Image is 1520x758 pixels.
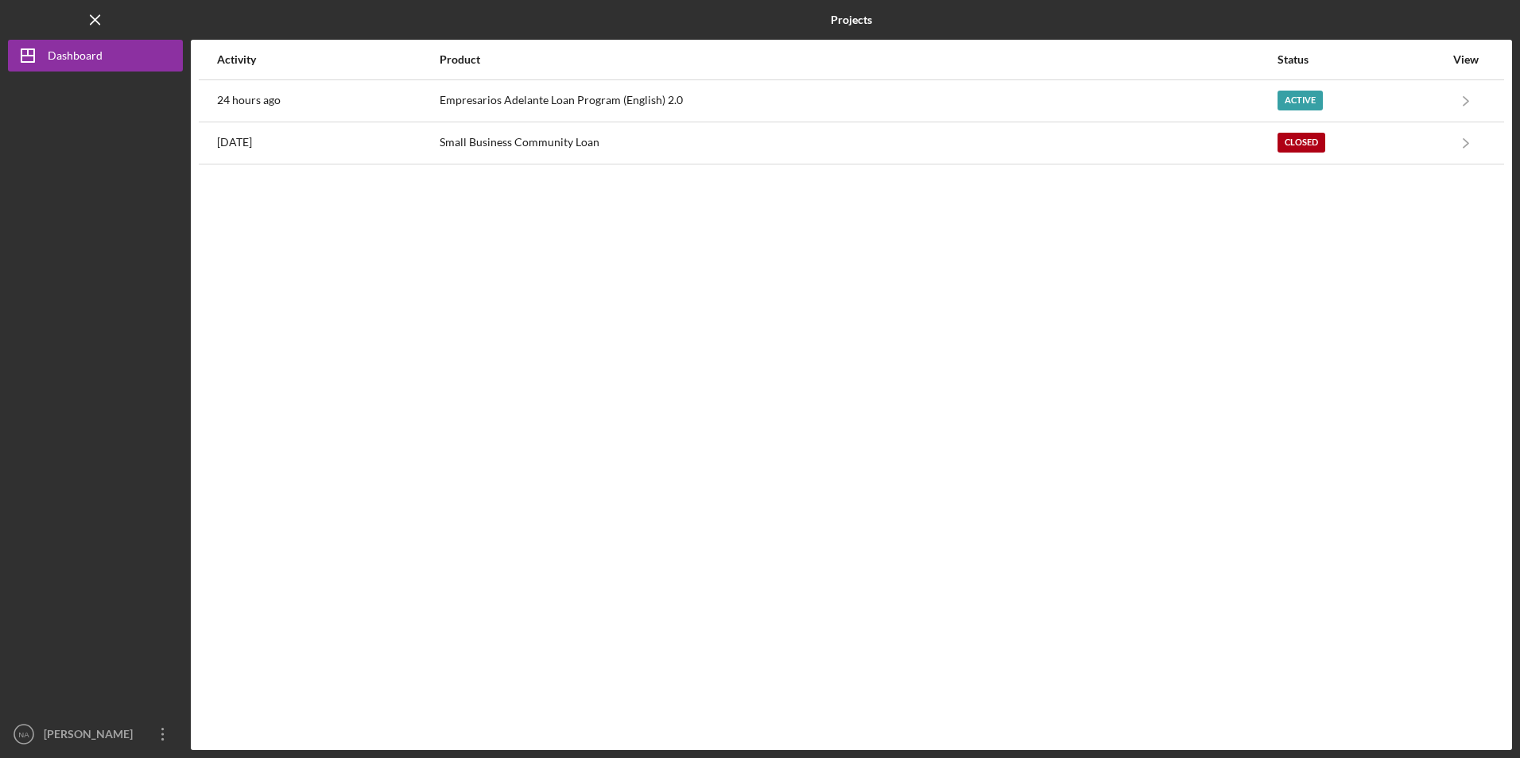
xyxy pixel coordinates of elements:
[48,40,103,75] div: Dashboard
[8,40,183,72] button: Dashboard
[1278,133,1325,153] div: Closed
[18,730,29,739] text: NA
[440,81,1275,121] div: Empresarios Adelante Loan Program (English) 2.0
[831,14,872,26] b: Projects
[1446,53,1486,66] div: View
[217,53,438,66] div: Activity
[1278,53,1444,66] div: Status
[440,123,1275,163] div: Small Business Community Loan
[440,53,1275,66] div: Product
[217,94,281,106] time: 2025-09-29 21:49
[8,718,183,750] button: NA[PERSON_NAME]
[40,718,143,754] div: [PERSON_NAME]
[1278,91,1323,110] div: Active
[217,136,252,149] time: 2024-05-29 02:10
